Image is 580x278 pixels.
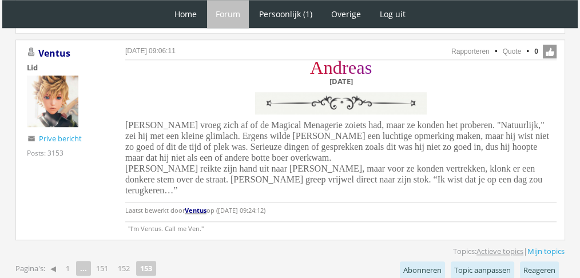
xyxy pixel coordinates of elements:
a: Ventus [38,47,70,59]
span: 0 [534,46,538,57]
span: a [356,57,364,78]
div: Lid [27,62,107,73]
span: e [348,57,356,78]
span: r [342,57,348,78]
span: ... [76,261,91,276]
span: A [310,57,323,78]
strong: 153 [136,261,156,276]
a: 152 [113,260,134,276]
span: d [333,57,342,78]
img: Gebruiker is offline [27,47,36,57]
div: Posts: 3153 [27,148,63,158]
p: "I'm Ventus. Call me Ven." [125,221,557,233]
a: Mijn topics [527,246,565,256]
span: Pagina's: [15,263,45,274]
b: [DATE] [329,76,353,86]
img: vFZgZrq.png [252,89,430,117]
a: Ventus [185,206,206,215]
span: n [323,57,332,78]
a: ◀ [46,260,61,276]
a: Actieve topics [476,246,523,256]
a: [DATE] 09:06:11 [125,47,176,55]
span: Topics: | [453,246,565,256]
img: Ventus [27,76,78,127]
span: Like deze post [543,45,557,58]
span: [PERSON_NAME] vroeg zich af of de Magical Menagerie zoiets had, maar ze konden het proberen. "Nat... [125,120,549,195]
a: Quote [503,47,522,55]
p: Laatst bewerkt door op ([DATE] 09:24:12) [125,202,557,219]
a: Prive bericht [39,133,82,144]
a: Rapporteren [451,47,490,55]
span: s [365,57,372,78]
a: 151 [92,260,113,276]
a: 1 [61,260,74,276]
